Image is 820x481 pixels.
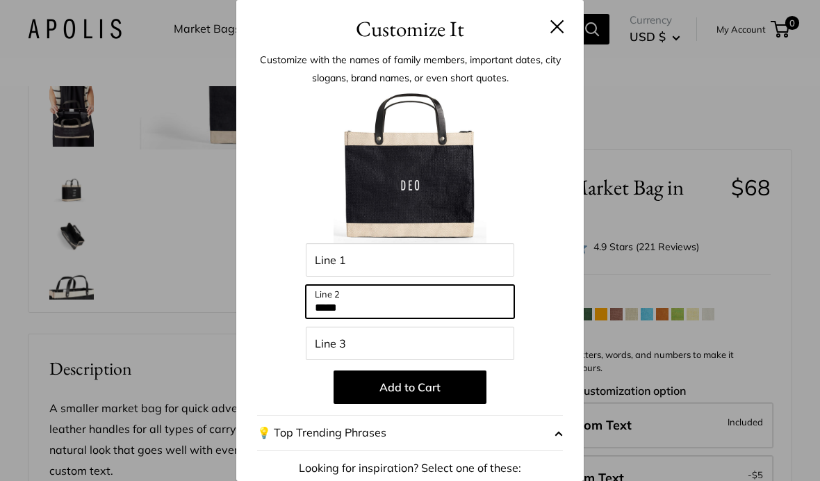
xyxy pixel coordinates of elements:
[257,458,563,479] p: Looking for inspiration? Select one of these:
[257,415,563,451] button: 💡 Top Trending Phrases
[257,51,563,87] p: Customize with the names of family members, important dates, city slogans, brand names, or even s...
[334,370,486,404] button: Add to Cart
[257,13,563,45] h3: Customize It
[334,90,486,243] img: customizer-prod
